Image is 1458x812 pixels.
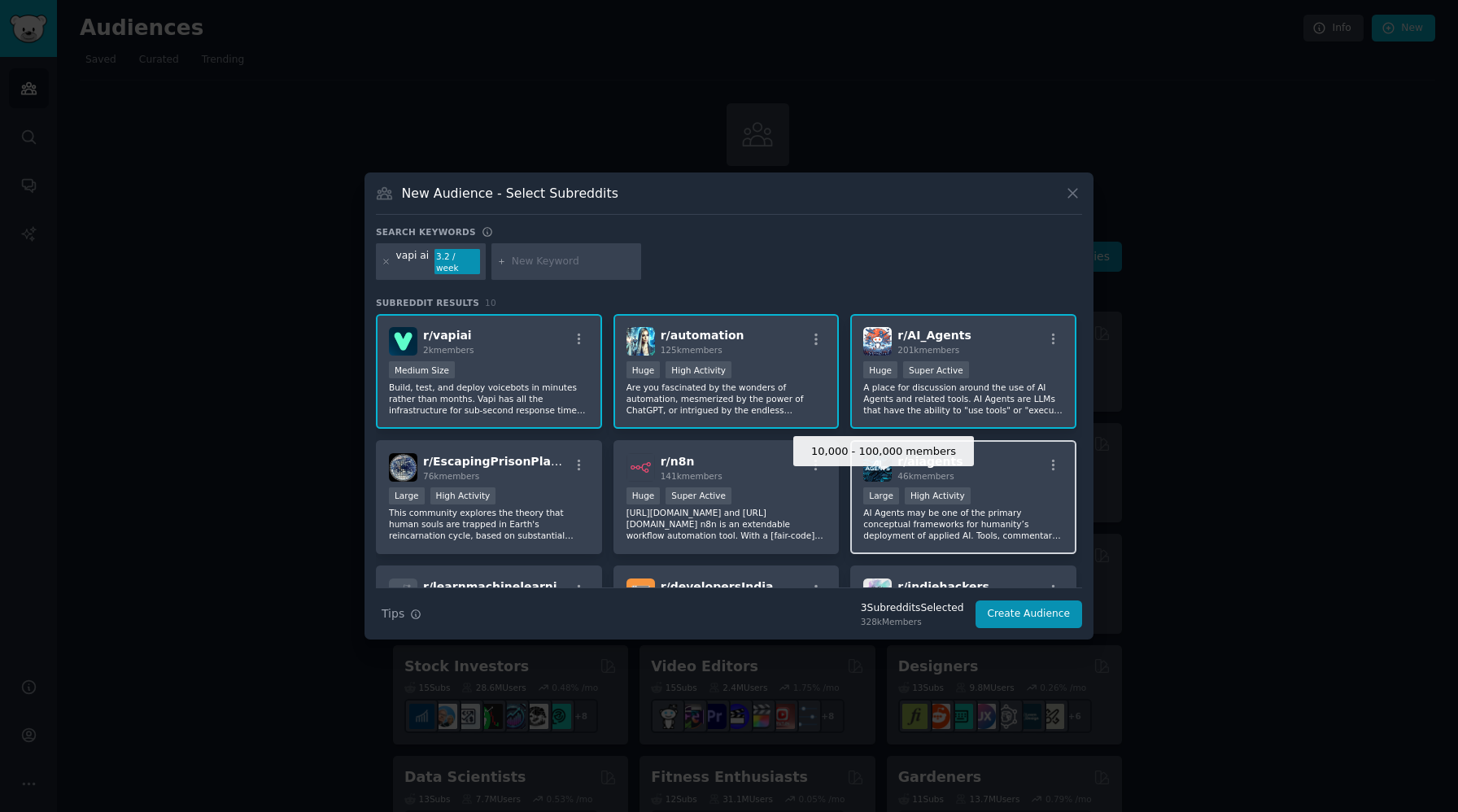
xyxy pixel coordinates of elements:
p: AI Agents may be one of the primary conceptual frameworks for humanity’s deployment of applied AI... [863,507,1063,541]
div: Super Active [666,487,731,504]
p: [URL][DOMAIN_NAME] and [URL][DOMAIN_NAME] n8n is an extendable workflow automation tool. With a [... [626,507,827,541]
img: n8n [626,453,655,482]
p: Are you fascinated by the wonders of automation, mesmerized by the power of ChatGPT, or intrigued... [626,382,827,416]
div: Large [389,487,425,504]
span: r/ developersIndia [661,580,774,593]
div: 3 Subreddit s Selected [861,601,964,616]
div: Huge [863,361,897,378]
button: Tips [376,600,427,628]
span: r/ indiehackers [897,580,989,593]
span: r/ AI_Agents [897,329,971,342]
p: This community explores the theory that human souls are trapped in Earth's reincarnation cycle, b... [389,507,589,541]
span: Subreddit Results [376,297,479,308]
span: r/ EscapingPrisonPlanet [423,455,572,468]
span: 141k members [661,471,722,481]
span: 76k members [423,471,479,481]
div: 328k Members [861,616,964,627]
input: New Keyword [512,255,635,269]
img: automation [626,327,655,356]
span: Tips [382,605,404,622]
img: aiagents [863,453,892,482]
span: r/ learnmachinelearning [423,580,574,593]
h3: Search keywords [376,226,476,238]
span: 10 [485,298,496,308]
span: 125k members [661,345,722,355]
div: Huge [626,487,661,504]
h3: New Audience - Select Subreddits [402,185,618,202]
div: vapi ai [396,249,430,275]
div: High Activity [905,487,971,504]
div: Huge [626,361,661,378]
div: High Activity [430,487,496,504]
img: AI_Agents [863,327,892,356]
img: vapiai [389,327,417,356]
div: Super Active [903,361,969,378]
span: 2k members [423,345,474,355]
img: indiehackers [863,578,892,607]
p: Build, test, and deploy voicebots in minutes rather than months. Vapi has all the infrastructure ... [389,382,589,416]
span: r/ vapiai [423,329,472,342]
button: Create Audience [976,600,1083,628]
div: Medium Size [389,361,455,378]
span: r/ automation [661,329,744,342]
p: A place for discussion around the use of AI Agents and related tools. AI Agents are LLMs that hav... [863,382,1063,416]
span: r/ n8n [661,455,695,468]
span: r/ aiagents [897,455,963,468]
img: EscapingPrisonPlanet [389,453,417,482]
img: developersIndia [626,578,655,607]
div: 3.2 / week [434,249,480,275]
div: High Activity [666,361,731,378]
span: 46k members [897,471,954,481]
span: 201k members [897,345,959,355]
div: Large [863,487,899,504]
